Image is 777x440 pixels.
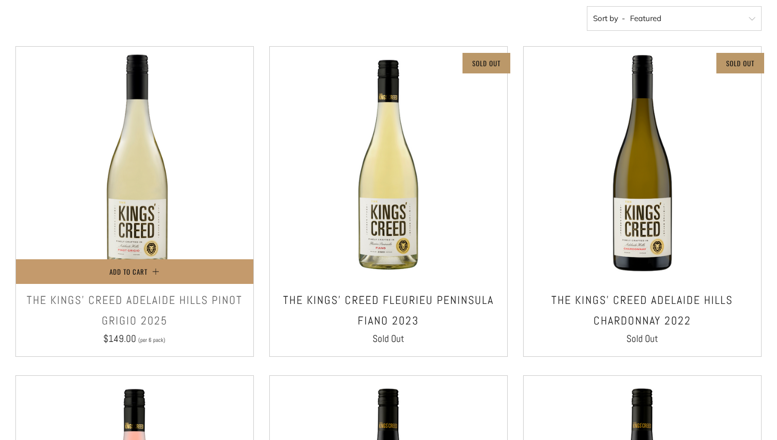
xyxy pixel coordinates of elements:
[21,290,248,331] h3: THE KINGS' CREED ADELAIDE HILLS PINOT GRIGIO 2025
[524,290,761,343] a: The Kings' Creed Adelaide Hills Chardonnay 2022 Sold Out
[16,290,253,343] a: THE KINGS' CREED ADELAIDE HILLS PINOT GRIGIO 2025 $149.00 (per 6 pack)
[270,290,507,343] a: The Kings' Creed Fleurieu Peninsula Fiano 2023 Sold Out
[109,266,147,277] span: Add to Cart
[373,332,404,345] span: Sold Out
[726,56,754,70] p: Sold Out
[529,290,756,331] h3: The Kings' Creed Adelaide Hills Chardonnay 2022
[103,332,136,345] span: $149.00
[138,337,165,343] span: (per 6 pack)
[16,259,253,284] button: Add to Cart
[626,332,658,345] span: Sold Out
[472,56,501,70] p: Sold Out
[275,290,502,331] h3: The Kings' Creed Fleurieu Peninsula Fiano 2023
